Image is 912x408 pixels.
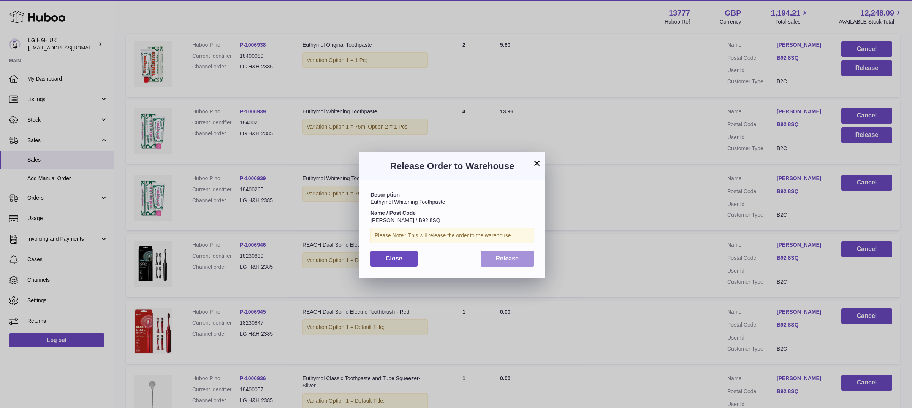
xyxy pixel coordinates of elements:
[370,217,440,223] span: [PERSON_NAME] / B92 8SQ
[370,228,534,243] div: Please Note : This will release the order to the warehouse
[370,210,416,216] strong: Name / Post Code
[532,159,541,168] button: ×
[370,192,400,198] strong: Description
[370,160,534,172] h3: Release Order to Warehouse
[386,255,402,262] span: Close
[370,251,418,267] button: Close
[496,255,519,262] span: Release
[481,251,534,267] button: Release
[370,199,445,205] span: Euthymol Whitening Toothpaste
